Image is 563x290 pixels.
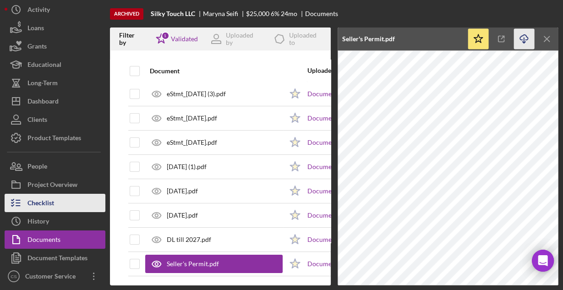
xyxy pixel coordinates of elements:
b: Silky Touch LLC [151,10,195,17]
div: Activity [27,0,50,21]
div: Uploaded to [307,67,365,74]
a: Document Upload ([PERSON_NAME]) [307,187,415,195]
div: Seller's Permit.pdf [167,260,219,268]
div: eStmt_[DATE].pdf [167,139,217,146]
a: Document Upload ([PERSON_NAME]) [307,115,415,122]
button: Documents [5,230,105,249]
div: Uploaded to [289,32,324,46]
div: Clients [27,110,47,131]
button: Activity [5,0,105,19]
div: DL till 2027.pdf [167,236,211,243]
div: $25,000 [246,10,269,17]
button: Educational [5,55,105,74]
div: Long-Term [27,74,58,94]
div: Validated [171,35,198,43]
div: 6 % [271,10,279,17]
div: [DATE] (1).pdf [167,163,207,170]
button: Checklist [5,194,105,212]
button: Clients [5,110,105,129]
div: Loans [27,19,44,39]
div: Checklist [27,194,54,214]
a: Document Upload ([PERSON_NAME]) [307,163,415,170]
div: [DATE].pdf [167,212,198,219]
div: 24 mo [281,10,297,17]
div: History [27,212,49,233]
div: People [27,157,47,178]
div: Archived [110,8,143,20]
button: History [5,212,105,230]
div: Seller's Permit.pdf [342,35,395,43]
button: Dashboard [5,92,105,110]
a: Document Upload ([PERSON_NAME]) [307,212,415,219]
a: Document Upload ([PERSON_NAME]) [307,260,415,268]
div: Uploaded by [226,32,262,46]
div: Maryna Seifi [203,10,246,17]
div: Documents [305,10,338,17]
button: Project Overview [5,175,105,194]
a: Document Upload ([PERSON_NAME]) [307,139,415,146]
div: [DATE].pdf [167,187,198,195]
div: Educational [27,55,61,76]
button: Document Templates [5,249,105,267]
div: Customer Service [23,267,82,288]
a: Document Upload ([PERSON_NAME]) [307,90,415,98]
button: CSCustomer Service [5,267,105,285]
div: Filter by [119,32,150,46]
div: eStmt_[DATE] (3).pdf [167,90,226,98]
div: Document Templates [27,249,87,269]
button: Grants [5,37,105,55]
div: Product Templates [27,129,81,149]
div: Dashboard [27,92,59,113]
div: eStmt_[DATE].pdf [167,115,217,122]
div: Project Overview [27,175,77,196]
button: Loans [5,19,105,37]
div: Grants [27,37,47,58]
div: Document [150,67,283,75]
div: 1 [161,32,169,40]
div: Documents [27,230,60,251]
div: Open Intercom Messenger [532,250,554,272]
a: Document Upload ([PERSON_NAME]) [307,236,415,243]
button: Long-Term [5,74,105,92]
text: CS [11,274,16,279]
button: Product Templates [5,129,105,147]
button: People [5,157,105,175]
